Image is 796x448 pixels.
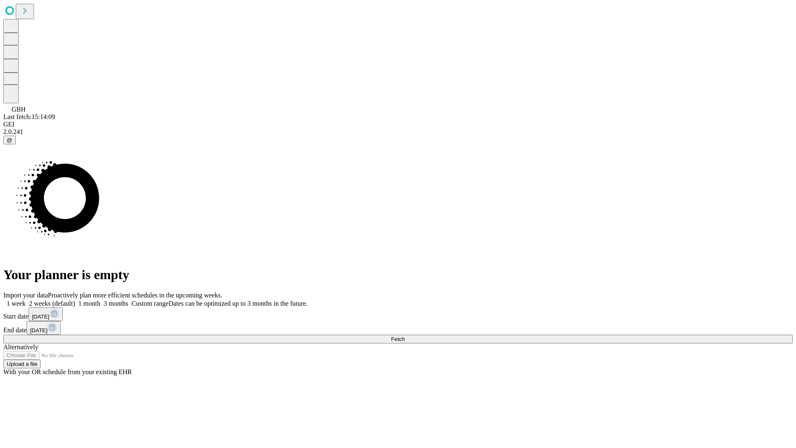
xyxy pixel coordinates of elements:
[3,128,793,136] div: 2.0.241
[30,327,47,334] span: [DATE]
[3,113,55,120] span: Last fetch: 15:14:09
[3,360,41,368] button: Upload a file
[3,343,38,351] span: Alternatively
[3,121,793,128] div: GEI
[3,321,793,335] div: End date
[29,300,75,307] span: 2 weeks (default)
[3,136,16,144] button: @
[3,292,48,299] span: Import your data
[104,300,128,307] span: 3 months
[29,307,63,321] button: [DATE]
[7,137,12,143] span: @
[78,300,100,307] span: 1 month
[3,368,132,375] span: With your OR schedule from your existing EHR
[48,292,222,299] span: Proactively plan more efficient schedules in the upcoming weeks.
[3,307,793,321] div: Start date
[3,335,793,343] button: Fetch
[391,336,405,342] span: Fetch
[3,267,793,282] h1: Your planner is empty
[131,300,168,307] span: Custom range
[27,321,61,335] button: [DATE]
[12,106,26,113] span: GBH
[169,300,308,307] span: Dates can be optimized up to 3 months in the future.
[32,314,49,320] span: [DATE]
[7,300,26,307] span: 1 week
